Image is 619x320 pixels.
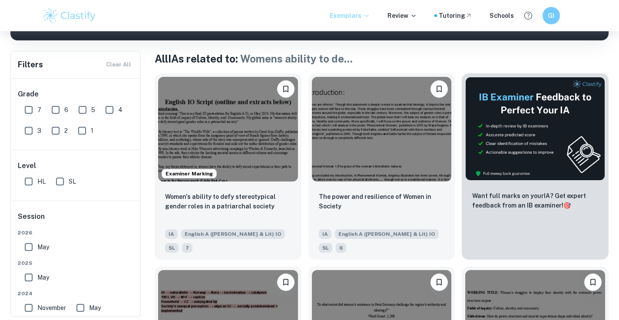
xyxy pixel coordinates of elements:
[118,105,122,115] span: 4
[584,274,602,291] button: Bookmark
[37,126,41,135] span: 3
[181,229,285,239] span: English A ([PERSON_NAME] & Lit) IO
[37,242,49,252] span: May
[308,73,455,260] a: BookmarkThe power and resilience of Women in SocietyIAEnglish A ([PERSON_NAME] & Lit) IOSL6
[387,11,417,20] p: Review
[277,80,295,98] button: Bookmark
[18,59,43,71] h6: Filters
[18,290,134,297] span: 2024
[546,11,556,20] h6: GI
[165,229,178,239] span: IA
[37,273,49,282] span: May
[18,229,134,237] span: 2026
[563,202,571,209] span: 🎯
[490,11,514,20] a: Schools
[521,8,536,23] button: Help and Feedback
[182,243,192,253] span: 7
[319,192,445,211] p: The power and resilience of Women in Society
[472,191,598,210] p: Want full marks on your IA ? Get expert feedback from an IB examiner!
[91,126,93,135] span: 1
[335,229,439,239] span: English A ([PERSON_NAME] & Lit) IO
[155,73,301,260] a: Examiner MarkingBookmarkWomen's ability to defy stereotypical gender roles in a patriarchal socie...
[64,126,68,135] span: 2
[439,11,472,20] a: Tutoring
[155,51,609,66] h1: All IAs related to:
[42,7,97,24] img: Clastify logo
[165,192,291,211] p: Women's ability to defy stereotypical gender roles in a patriarchal society
[430,80,448,98] button: Bookmark
[37,177,46,186] span: HL
[543,7,560,24] button: GI
[158,77,298,181] img: English A (Lang & Lit) IO IA example thumbnail: Women's ability to defy stereotypical ge
[319,229,331,239] span: IA
[18,259,134,267] span: 2025
[319,243,332,253] span: SL
[336,243,346,253] span: 6
[330,11,370,20] p: Exemplars
[18,161,134,171] h6: Level
[430,274,448,291] button: Bookmark
[18,211,134,229] h6: Session
[240,53,353,65] span: Womens ability to de ...
[277,274,295,291] button: Bookmark
[91,105,95,115] span: 5
[165,243,179,253] span: SL
[18,89,134,99] h6: Grade
[89,303,101,313] span: May
[37,105,41,115] span: 7
[69,177,76,186] span: SL
[312,77,452,181] img: English A (Lang & Lit) IO IA example thumbnail: The power and resilience of Women in Soc
[37,303,66,313] span: November
[162,170,216,178] span: Examiner Marking
[64,105,68,115] span: 6
[465,77,605,181] img: Thumbnail
[462,73,609,260] a: ThumbnailWant full marks on yourIA? Get expert feedback from an IB examiner!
